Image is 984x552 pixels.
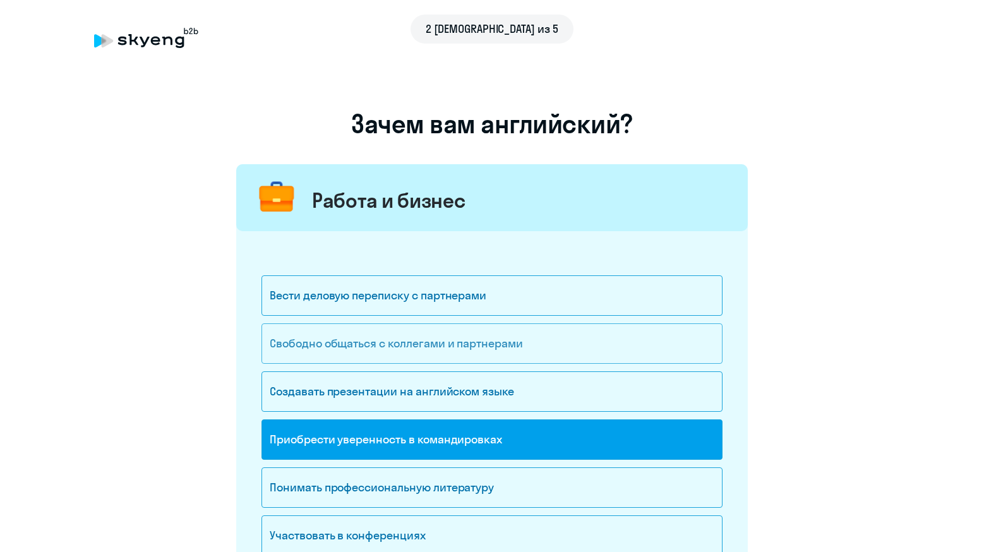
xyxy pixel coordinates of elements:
[261,467,723,508] div: Понимать профессиональную литературу
[261,323,723,364] div: Свободно общаться с коллегами и партнерами
[261,371,723,412] div: Создавать презентации на английском языке
[261,275,723,316] div: Вести деловую переписку с партнерами
[426,21,558,37] span: 2 [DEMOGRAPHIC_DATA] из 5
[261,419,723,460] div: Приобрести уверенность в командировках
[312,188,465,213] div: Работа и бизнес
[253,174,300,221] img: briefcase.png
[236,109,748,139] h1: Зачем вам английский?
